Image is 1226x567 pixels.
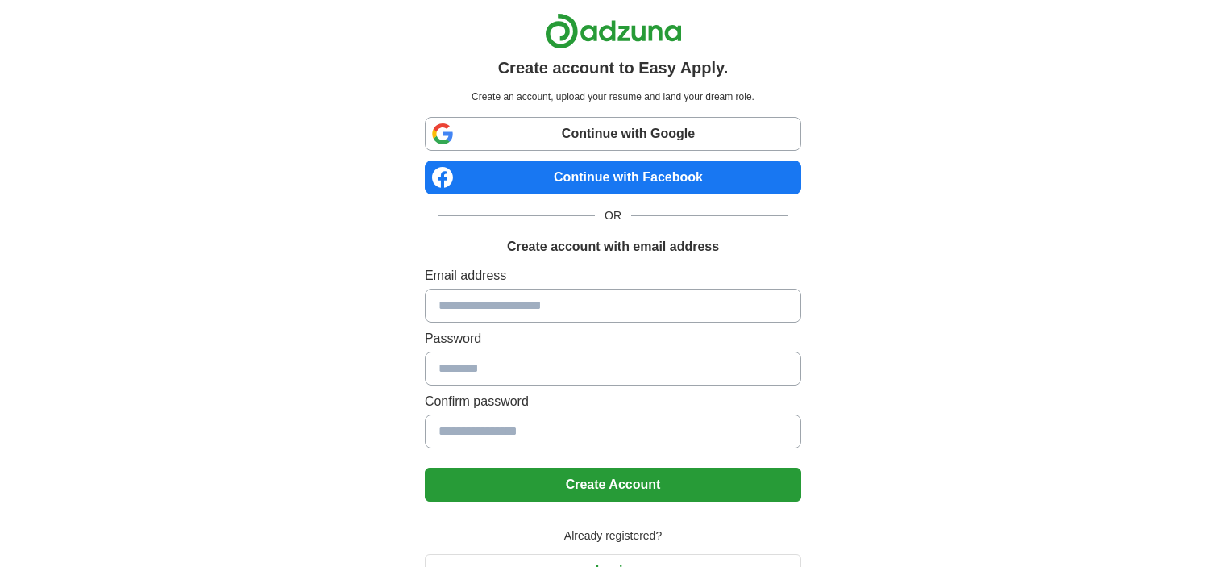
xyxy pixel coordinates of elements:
p: Create an account, upload your resume and land your dream role. [428,90,798,104]
label: Email address [425,266,801,286]
label: Confirm password [425,392,801,411]
a: Continue with Facebook [425,161,801,194]
a: Continue with Google [425,117,801,151]
h1: Create account to Easy Apply. [498,56,729,80]
span: Already registered? [555,527,671,544]
img: Adzuna logo [545,13,682,49]
label: Password [425,329,801,348]
span: OR [595,207,631,224]
h1: Create account with email address [507,237,719,256]
button: Create Account [425,468,801,502]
